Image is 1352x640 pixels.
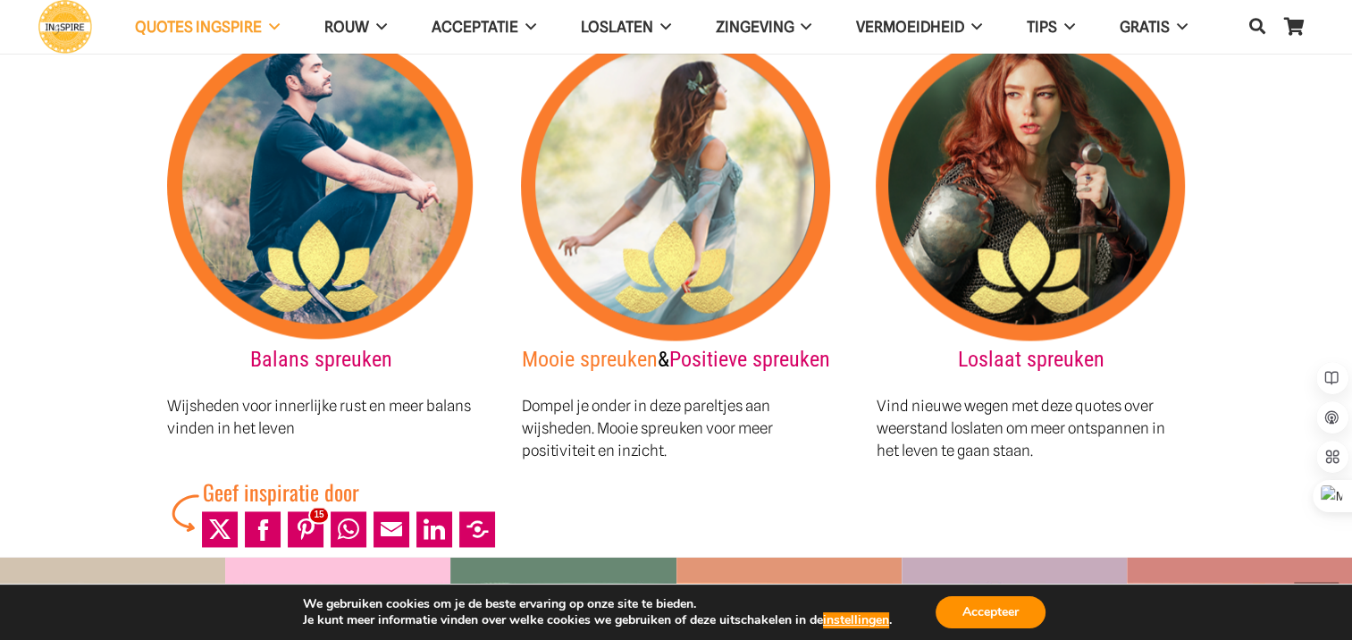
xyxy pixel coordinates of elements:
[957,347,1104,372] a: Loslaat spreuken
[135,18,262,36] span: QUOTES INGSPIRE
[1027,18,1057,36] span: TIPS
[558,4,693,50] a: Loslaten
[302,4,409,50] a: ROUW
[456,508,499,551] li: More Options
[308,506,329,524] span: 15
[450,559,676,577] a: Om te verbinden moeten we soms eerst afstand creëren – Citaat van Ingspire
[202,511,238,547] a: Post to X (Twitter)
[198,508,241,551] li: X (Twitter)
[324,18,369,36] span: ROUW
[331,511,366,547] a: Share to WhatsApp
[245,511,281,547] a: Share to Facebook
[241,508,284,551] li: Facebook
[1239,5,1275,48] a: Zoeken
[250,347,392,372] a: Balans spreuken
[370,508,413,551] li: Email This
[303,612,892,628] p: Je kunt meer informatie vinden over welke cookies we gebruiken of deze uitschakelen in de .
[413,508,456,551] li: LinkedIn
[327,508,370,551] li: WhatsApp
[374,511,409,547] a: Mail to Email This
[876,395,1185,462] p: Vind nieuwe wegen met deze quotes over weerstand loslaten om meer ontspannen in het leven te gaan...
[284,508,327,551] li: Pinterest
[225,559,450,577] a: Je zielsmissie is een ontmoeting met wat jou bevrijdt ©
[288,511,323,547] a: Pin to Pinterest
[902,559,1127,577] a: Zingeving is creatiekracht van je persoonlijke levensvisie in je dagelijks leven – citaat van Ing...
[203,476,499,508] div: Geef inspiratie door
[432,18,518,36] span: Acceptatie
[693,4,834,50] a: Zingeving
[856,18,964,36] span: VERMOEIDHEID
[936,596,1045,628] button: Accepteer
[676,559,902,577] a: In het loslaten van de controle kunnen we zien wat in overgave is – citaat van Ingspire
[303,596,892,612] p: We gebruiken cookies om je de beste ervaring op onze site te bieden.
[834,4,1004,50] a: VERMOEIDHEID
[715,18,794,36] span: Zingeving
[167,395,476,440] p: Wijsheden voor innerlijke rust en meer balans vinden in het leven
[113,4,302,50] a: QUOTES INGSPIRE
[1004,4,1097,50] a: TIPS
[1294,582,1339,627] a: Terug naar top
[521,31,830,341] img: Positieve spreuken van Ingspire
[521,395,830,462] p: Dompel je onder in deze pareltjes aan wijsheden. Mooie spreuken voor meer positiviteit en inzicht.
[876,31,1185,341] img: Kracht in moeilijke tijden voor de strijders onder ons - Ingspire
[521,31,830,373] h2: &
[1120,18,1170,36] span: GRATIS
[416,511,452,547] a: Share to LinkedIn
[522,347,658,372] a: Mooie spreuken
[581,18,653,36] span: Loslaten
[1097,4,1210,50] a: GRATIS
[669,347,830,372] a: Positieve spreuken
[409,4,558,50] a: Acceptatie
[1127,559,1352,577] a: Wat je bij Terugval niet mag vergeten
[823,612,889,628] button: instellingen
[459,511,495,547] a: Share to More Options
